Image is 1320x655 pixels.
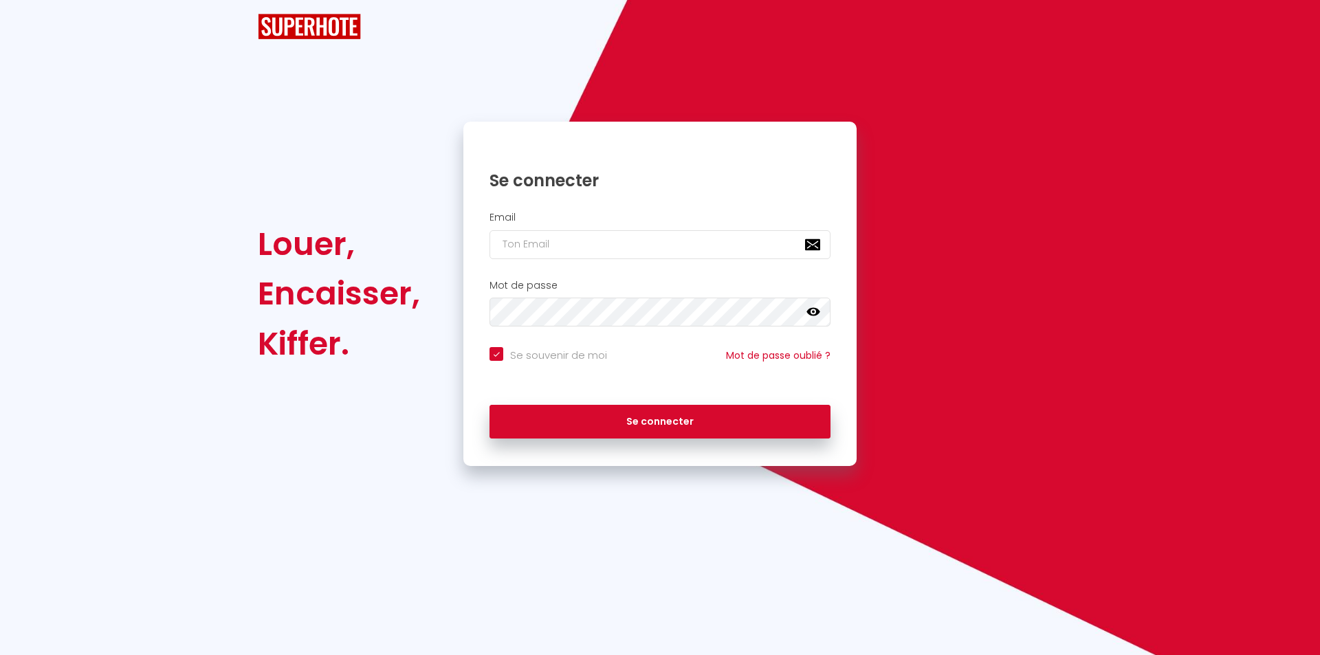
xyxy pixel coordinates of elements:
[489,212,830,223] h2: Email
[489,280,830,291] h2: Mot de passe
[489,170,830,191] h1: Se connecter
[489,405,830,439] button: Se connecter
[258,14,361,39] img: SuperHote logo
[258,319,420,368] div: Kiffer.
[726,348,830,362] a: Mot de passe oublié ?
[258,219,420,269] div: Louer,
[258,269,420,318] div: Encaisser,
[489,230,830,259] input: Ton Email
